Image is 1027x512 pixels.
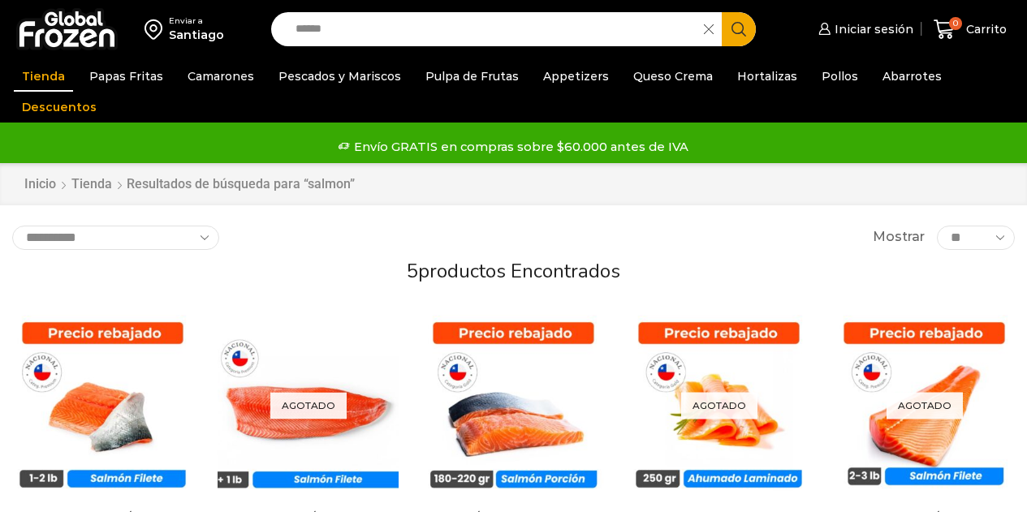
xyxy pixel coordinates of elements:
[407,258,418,284] span: 5
[145,15,169,43] img: address-field-icon.svg
[930,11,1011,49] a: 0 Carrito
[850,455,998,484] span: Vista Rápida
[24,175,57,194] a: Inicio
[831,21,913,37] span: Iniciar sesión
[169,15,224,27] div: Enviar a
[645,455,792,484] span: Vista Rápida
[81,61,171,92] a: Papas Fritas
[681,392,757,419] p: Agotado
[962,21,1007,37] span: Carrito
[234,455,382,484] span: Vista Rápida
[722,12,756,46] button: Search button
[418,258,620,284] span: productos encontrados
[873,228,925,247] span: Mostrar
[179,61,262,92] a: Camarones
[127,176,355,191] h1: Resultados de búsqueda para “salmon”
[813,61,866,92] a: Pollos
[71,175,113,194] a: Tienda
[24,175,355,194] nav: Breadcrumb
[417,61,527,92] a: Pulpa de Frutas
[439,455,587,484] span: Vista Rápida
[814,13,913,45] a: Iniciar sesión
[625,61,721,92] a: Queso Crema
[14,92,105,123] a: Descuentos
[874,61,950,92] a: Abarrotes
[887,392,963,419] p: Agotado
[535,61,617,92] a: Appetizers
[28,455,176,484] span: Vista Rápida
[949,17,962,30] span: 0
[729,61,805,92] a: Hortalizas
[270,61,409,92] a: Pescados y Mariscos
[169,27,224,43] div: Santiago
[270,392,347,419] p: Agotado
[12,226,219,250] select: Pedido de la tienda
[14,61,73,92] a: Tienda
